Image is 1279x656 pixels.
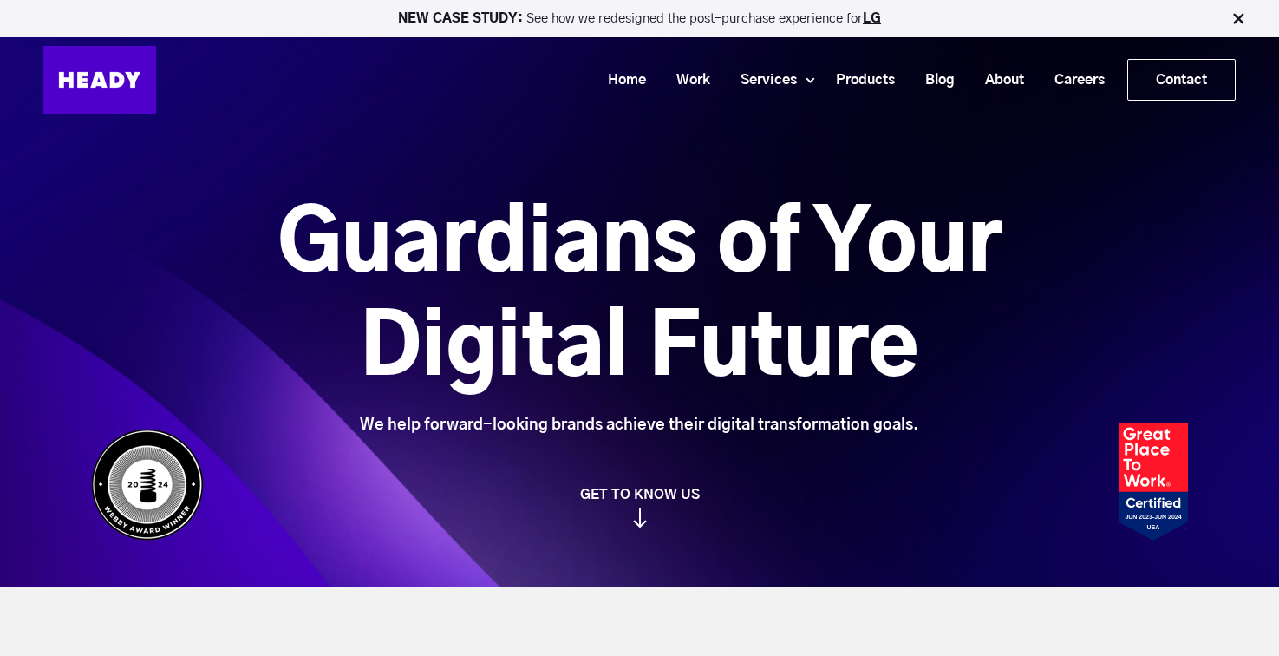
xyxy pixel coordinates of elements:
img: arrow_down [633,508,647,528]
img: Heady_2023_Certification_Badge [1119,423,1188,541]
img: Heady_Logo_Web-01 (1) [43,46,156,114]
a: LG [863,12,881,25]
div: Navigation Menu [173,59,1236,101]
img: Heady_WebbyAward_Winner-4 [91,429,204,541]
img: Close Bar [1230,10,1247,28]
a: Work [655,64,719,96]
a: About [963,64,1033,96]
strong: NEW CASE STUDY: [398,12,526,25]
a: GET TO KNOW US [82,486,1197,528]
a: Home [586,64,655,96]
div: We help forward-looking brands achieve their digital transformation goals. [180,416,1099,435]
h1: Guardians of Your Digital Future [180,194,1099,402]
a: Services [719,64,806,96]
a: Products [814,64,904,96]
a: Blog [904,64,963,96]
a: Careers [1033,64,1113,96]
a: Contact [1128,60,1235,100]
p: See how we redesigned the post-purchase experience for [8,12,1271,25]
